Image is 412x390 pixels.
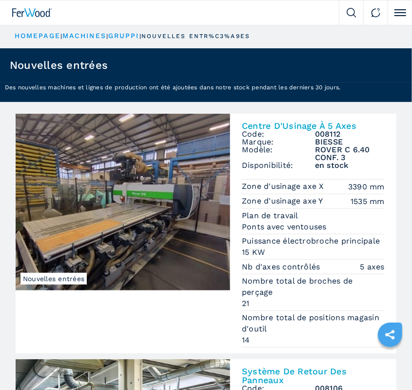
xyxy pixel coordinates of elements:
[242,210,301,221] p: Plan de travail
[315,130,385,138] h3: 008112
[242,181,327,192] p: Zone d'usinage axe X
[348,181,385,192] em: 3390 mm
[315,146,385,162] h3: ROVER C 6.40 CONF. 3
[371,346,405,383] iframe: Chat
[16,114,230,290] img: Centre D'Usinage À 5 Axes BIESSE ROVER C 6.40 CONF. 3
[315,162,385,169] span: en stock
[242,146,315,162] span: Modèle:
[378,323,402,347] a: sharethis
[388,0,412,25] button: Click to toggle menu
[351,196,385,207] em: 1535 mm
[106,33,108,40] span: |
[242,138,315,146] span: Marque:
[242,221,385,232] em: Ponts avec ventouses
[371,8,381,18] img: Contact us
[242,367,385,385] h2: Système De Retour Des Panneaux
[242,130,315,138] span: Code:
[360,261,385,272] em: 5 axes
[15,32,60,40] a: HOMEPAGE
[16,114,396,353] a: Centre D'Usinage À 5 Axes BIESSE ROVER C 6.40 CONF. 3Nouvelles entréesCentre D'Usinage À 5 AxesCo...
[141,32,250,41] p: nouvelles entr%C3%A9es
[242,162,315,169] span: Disponibilité:
[62,32,106,40] a: machines
[108,32,139,40] a: gruppi
[242,312,385,334] p: Nombre total de positions magasin d'outil
[242,276,385,298] p: Nombre total de broches de perçage
[242,298,385,309] em: 21
[242,334,385,346] em: 14
[315,138,385,146] h3: BIESSE
[60,33,62,40] span: |
[347,8,356,18] img: Search
[242,196,326,206] p: Zone d'usinage axe Y
[242,246,385,258] em: 15 KW
[12,8,52,17] img: Ferwood
[139,33,141,40] span: |
[242,236,383,246] p: Puissance électrobroche principale
[242,262,323,272] p: Nb d'axes contrôlés
[242,122,385,130] h2: Centre D'Usinage À 5 Axes
[10,60,108,71] h1: Nouvelles entrées
[20,273,87,285] span: Nouvelles entrées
